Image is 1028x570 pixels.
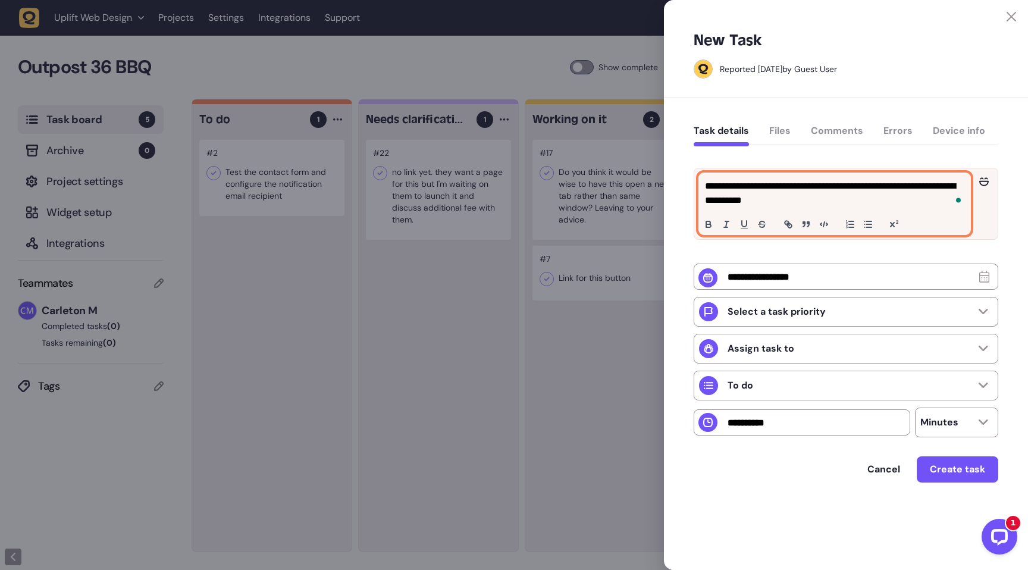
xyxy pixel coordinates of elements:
p: Select a task priority [728,306,826,318]
button: Task details [694,125,749,146]
div: To enrich screen reader interactions, please activate Accessibility in Grammarly extension settings [699,173,970,234]
span: Create task [930,463,985,475]
button: Cancel [855,458,912,481]
span: Cancel [867,463,900,475]
div: by Guest User [720,63,837,75]
img: Guest User [694,60,712,78]
h5: New Task [694,31,762,50]
iframe: LiveChat chat widget [972,514,1022,564]
div: Reported [DATE] [720,64,782,74]
p: To do [728,380,753,392]
button: Create task [917,456,998,483]
p: Assign task to [728,343,794,355]
p: Minutes [920,416,958,428]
